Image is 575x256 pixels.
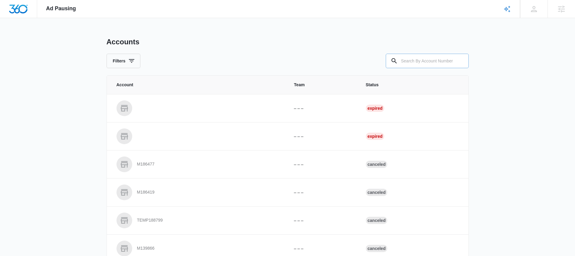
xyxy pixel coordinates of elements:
[137,245,155,251] p: M139866
[294,189,351,196] p: – – –
[107,54,140,68] button: Filters
[366,189,388,196] div: Canceled
[137,189,155,195] p: M186419
[366,133,385,140] div: Expired
[386,54,469,68] input: Search By Account Number
[117,185,280,200] a: M186419
[46,5,76,12] span: Ad Pausing
[117,82,280,88] span: Account
[366,161,388,168] div: Canceled
[137,217,163,223] p: TEMP188799
[137,161,155,167] p: M186477
[117,156,280,172] a: M186477
[294,217,351,224] p: – – –
[294,161,351,168] p: – – –
[107,37,139,46] h1: Accounts
[294,105,351,112] p: – – –
[366,245,388,252] div: Canceled
[294,245,351,252] p: – – –
[366,82,459,88] span: Status
[366,217,388,224] div: Canceled
[294,82,351,88] span: Team
[117,213,280,228] a: TEMP188799
[294,133,351,140] p: – – –
[366,105,385,112] div: Expired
